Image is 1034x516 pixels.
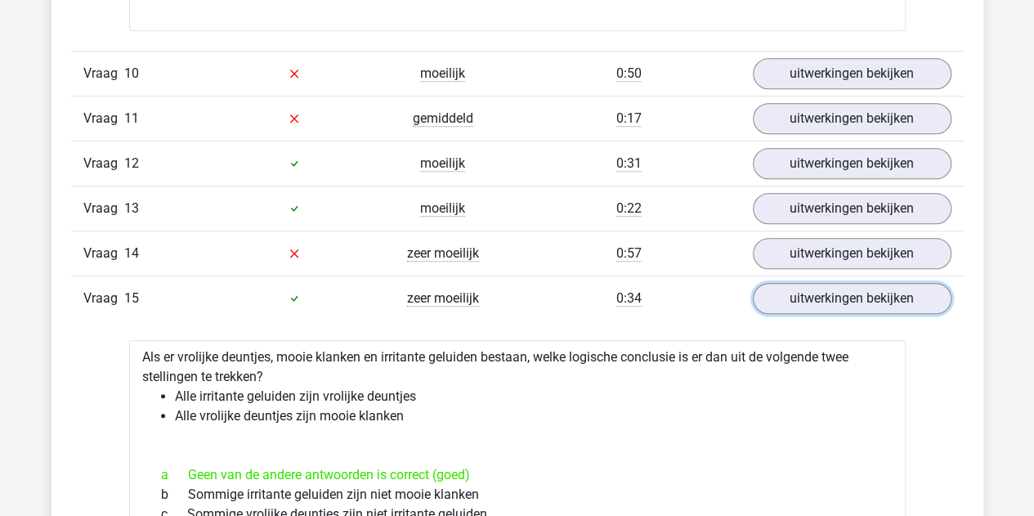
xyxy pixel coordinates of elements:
[616,65,642,82] span: 0:50
[124,290,139,306] span: 15
[124,110,139,126] span: 11
[407,245,479,262] span: zeer moeilijk
[753,238,951,269] a: uitwerkingen bekijken
[413,110,473,127] span: gemiddeld
[83,244,124,263] span: Vraag
[616,245,642,262] span: 0:57
[149,465,886,485] div: Geen van de andere antwoorden is correct (goed)
[83,154,124,173] span: Vraag
[175,406,893,426] li: Alle vrolijke deuntjes zijn mooie klanken
[124,155,139,171] span: 12
[124,65,139,81] span: 10
[753,148,951,179] a: uitwerkingen bekijken
[124,200,139,216] span: 13
[753,58,951,89] a: uitwerkingen bekijken
[161,465,188,485] span: a
[616,290,642,307] span: 0:34
[161,485,188,505] span: b
[83,64,124,83] span: Vraag
[175,387,893,406] li: Alle irritante geluiden zijn vrolijke deuntjes
[124,245,139,261] span: 14
[753,193,951,224] a: uitwerkingen bekijken
[420,65,465,82] span: moeilijk
[83,109,124,128] span: Vraag
[83,289,124,308] span: Vraag
[753,283,951,314] a: uitwerkingen bekijken
[420,200,465,217] span: moeilijk
[616,110,642,127] span: 0:17
[616,200,642,217] span: 0:22
[149,485,886,505] div: Sommige irritante geluiden zijn niet mooie klanken
[616,155,642,172] span: 0:31
[83,199,124,218] span: Vraag
[753,103,951,134] a: uitwerkingen bekijken
[420,155,465,172] span: moeilijk
[407,290,479,307] span: zeer moeilijk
